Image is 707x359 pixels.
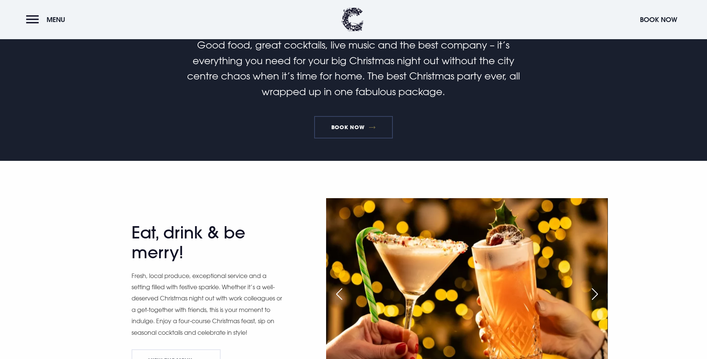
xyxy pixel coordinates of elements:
h2: Eat, drink & be merry! [132,223,277,262]
p: Fresh, local produce, exceptional service and a setting filled with festive sparkle. Whether it’s... [132,270,284,338]
img: Clandeboye Lodge [341,7,364,32]
button: Book Now [636,12,681,28]
div: Next slide [586,286,604,302]
span: Menu [47,15,65,24]
p: Good food, great cocktails, live music and the best company – it’s everything you need for your b... [176,37,531,99]
div: Previous slide [330,286,348,302]
button: Menu [26,12,69,28]
a: Book Now [314,116,392,138]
